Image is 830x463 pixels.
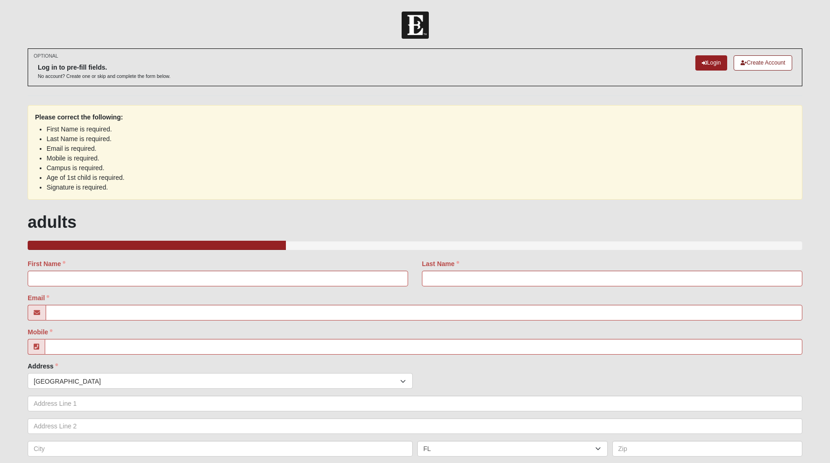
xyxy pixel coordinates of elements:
label: Email [28,293,49,303]
li: Campus is required. [47,163,783,173]
a: Login [695,55,727,71]
li: Age of 1st child is required. [47,173,783,183]
h1: adults [28,212,802,232]
input: City [28,441,413,457]
label: First Name [28,259,65,268]
h6: Log in to pre-fill fields. [38,64,171,71]
label: Address [28,362,58,371]
li: First Name is required. [47,125,783,134]
a: Create Account [734,55,792,71]
li: Email is required. [47,144,783,154]
input: Address Line 2 [28,418,802,434]
p: No account? Create one or skip and complete the form below. [38,73,171,80]
img: Church of Eleven22 Logo [402,12,429,39]
li: Last Name is required. [47,134,783,144]
small: OPTIONAL [34,53,58,59]
li: Mobile is required. [47,154,783,163]
div: Please correct the following: [28,105,802,200]
label: Mobile [28,327,53,337]
input: Zip [612,441,803,457]
input: Address Line 1 [28,396,802,411]
span: [GEOGRAPHIC_DATA] [34,374,400,389]
li: Signature is required. [47,183,783,192]
label: Last Name [422,259,459,268]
